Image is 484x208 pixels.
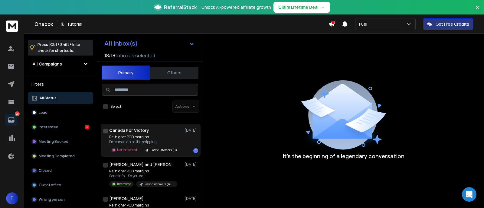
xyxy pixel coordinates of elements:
button: Tutorial [57,20,86,28]
h1: [PERSON_NAME] and [PERSON_NAME] [109,162,176,168]
span: → [321,4,325,10]
h3: Inboxes selected [116,52,155,59]
p: Meeting Booked [39,139,68,144]
button: Get Free Credits [423,18,473,30]
p: 20 [15,111,20,116]
p: [DATE] [185,196,198,201]
p: Past customers (Fuel) [150,148,179,152]
button: Wrong person [28,194,93,206]
p: Send info... So you do [109,174,177,178]
p: Meeting Completed [39,154,75,158]
span: 18 / 18 [104,52,115,59]
p: It’s the beginning of a legendary conversation [283,152,404,160]
p: Past customers (Fuel) [145,182,174,187]
button: Close banner [474,4,482,18]
h3: Filters [28,80,93,88]
h1: [PERSON_NAME] [109,196,144,202]
p: [DATE] [185,128,198,133]
p: Out of office [39,183,61,187]
button: Lead [28,107,93,119]
label: Select [110,104,121,109]
p: Press to check for shortcuts. [38,42,80,54]
button: All Inbox(s) [100,37,199,50]
p: Wrong person [39,197,65,202]
h1: All Campaigns [33,61,62,67]
p: Not Interested [117,148,137,152]
p: Closed [39,168,52,173]
span: ReferralStack [164,4,197,11]
button: Meeting Completed [28,150,93,162]
div: Open Intercom Messenger [462,187,476,202]
h1: Canada For Victory [109,127,149,133]
p: Fuel [359,21,370,27]
span: Ctrl + Shift + k [49,41,75,48]
p: [DATE] [185,162,198,167]
h1: All Inbox(s) [104,40,138,46]
button: T [6,192,18,204]
p: Re: higher POD margins [109,135,182,139]
button: Closed [28,165,93,177]
button: All Status [28,92,93,104]
p: Get Free Credits [436,21,469,27]
button: Others [150,66,198,79]
button: All Campaigns [28,58,93,70]
button: Out of office [28,179,93,191]
p: I'm canadian so the shipping [109,139,182,144]
p: Re: higher POD margins [109,203,177,208]
button: Meeting Booked [28,136,93,148]
p: Interested [39,125,58,130]
p: Lead [39,110,47,115]
p: Interested [117,182,131,186]
p: Unlock AI-powered affiliate growth [201,4,271,10]
a: 20 [5,114,17,126]
button: Interested2 [28,121,93,133]
p: All Status [39,96,57,101]
button: Primary [102,66,150,80]
button: Claim Lifetime Deal→ [273,2,330,13]
p: Re: higher POD margins [109,169,177,174]
div: 2 [85,125,90,130]
div: Onebox [34,20,329,28]
div: 1 [193,148,198,153]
